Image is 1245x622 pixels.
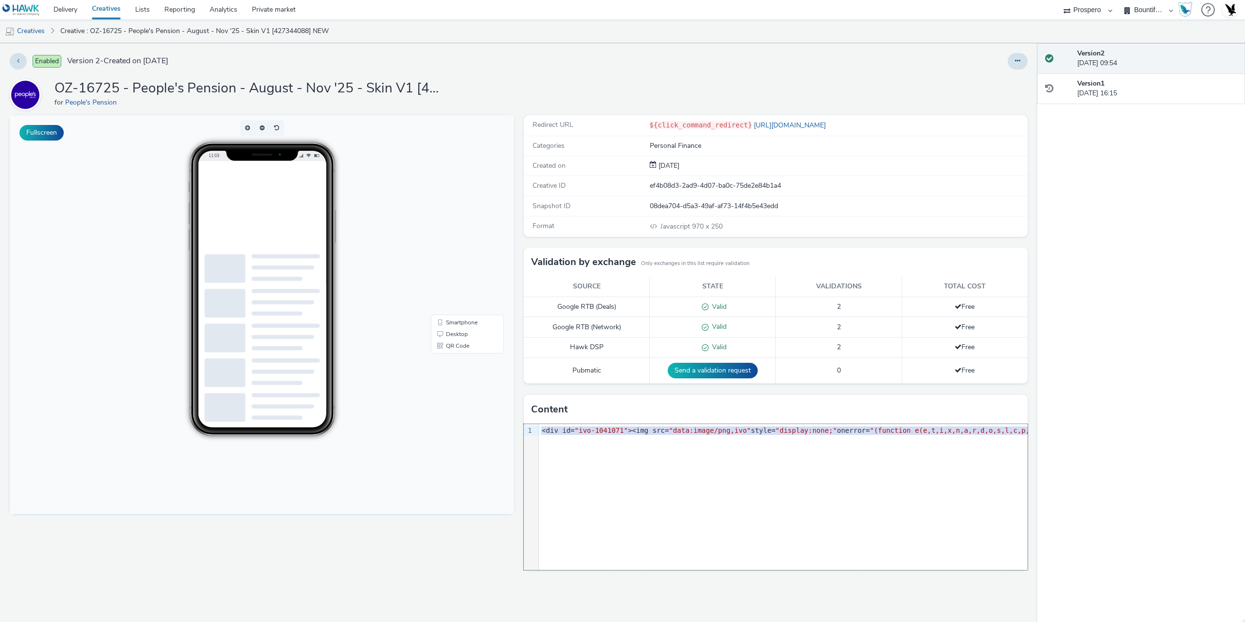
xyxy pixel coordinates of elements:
[575,427,628,434] span: "ivo-1041071"
[776,277,902,297] th: Validations
[837,342,841,352] span: 2
[1178,2,1196,18] a: Hawk Academy
[1077,79,1104,88] strong: Version 1
[533,181,566,190] span: Creative ID
[423,201,492,213] li: Smartphone
[776,427,837,434] span: "display:none;"
[10,90,45,99] a: People's Pension
[709,302,727,311] span: Valid
[54,98,65,107] span: for
[650,121,752,129] code: ${click_command_redirect}
[650,141,1027,151] div: Personal Finance
[5,27,15,36] img: mobile
[955,302,975,311] span: Free
[709,322,727,331] span: Valid
[837,322,841,332] span: 2
[752,121,830,130] a: [URL][DOMAIN_NAME]
[524,297,650,317] td: Google RTB (Deals)
[533,120,573,129] span: Redirect URL
[524,338,650,358] td: Hawk DSP
[531,402,568,417] h3: Content
[524,358,650,384] td: Pubmatic
[436,216,458,222] span: Desktop
[533,221,554,231] span: Format
[641,260,749,267] small: Only exchanges in this list require validation
[668,363,758,378] button: Send a validation request
[533,161,566,170] span: Created on
[650,277,776,297] th: State
[2,4,40,16] img: undefined Logo
[1077,79,1237,99] div: [DATE] 16:15
[657,161,679,171] div: Creation 03 September 2025, 16:15
[837,302,841,311] span: 2
[902,277,1028,297] th: Total cost
[657,161,679,170] span: [DATE]
[198,37,209,43] span: 11:03
[650,201,1027,211] div: 08dea704-d5a3-49af-af73-14f4b5e43edd
[423,213,492,225] li: Desktop
[524,426,534,436] div: 1
[531,255,636,269] h3: Validation by exchange
[659,222,723,231] span: 970 x 250
[1077,49,1104,58] strong: Version 2
[709,342,727,352] span: Valid
[55,19,334,43] a: Creative : OZ-16725 - People's Pension - August - Nov '25 - Skin V1 [427344088] NEW
[436,204,468,210] span: Smartphone
[955,342,975,352] span: Free
[837,366,841,375] span: 0
[33,55,61,68] span: Enabled
[660,222,692,231] span: Javascript
[67,55,168,67] span: Version 2 - Created on [DATE]
[650,181,1027,191] div: ef4b08d3-2ad9-4d07-ba0c-75de2e84b1a4
[54,79,444,98] h1: OZ-16725 - People's Pension - August - Nov '25 - Skin V1 [427344088] NEW
[955,322,975,332] span: Free
[955,366,975,375] span: Free
[524,317,650,338] td: Google RTB (Network)
[423,225,492,236] li: QR Code
[533,141,565,150] span: Categories
[1178,2,1192,18] img: Hawk Academy
[533,201,570,211] span: Snapshot ID
[11,81,39,109] img: People's Pension
[1223,2,1237,17] img: Account UK
[65,98,121,107] a: People's Pension
[436,228,460,233] span: QR Code
[19,125,64,141] button: Fullscreen
[669,427,751,434] span: "data:image/png,ivo"
[1077,49,1237,69] div: [DATE] 09:54
[524,277,650,297] th: Source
